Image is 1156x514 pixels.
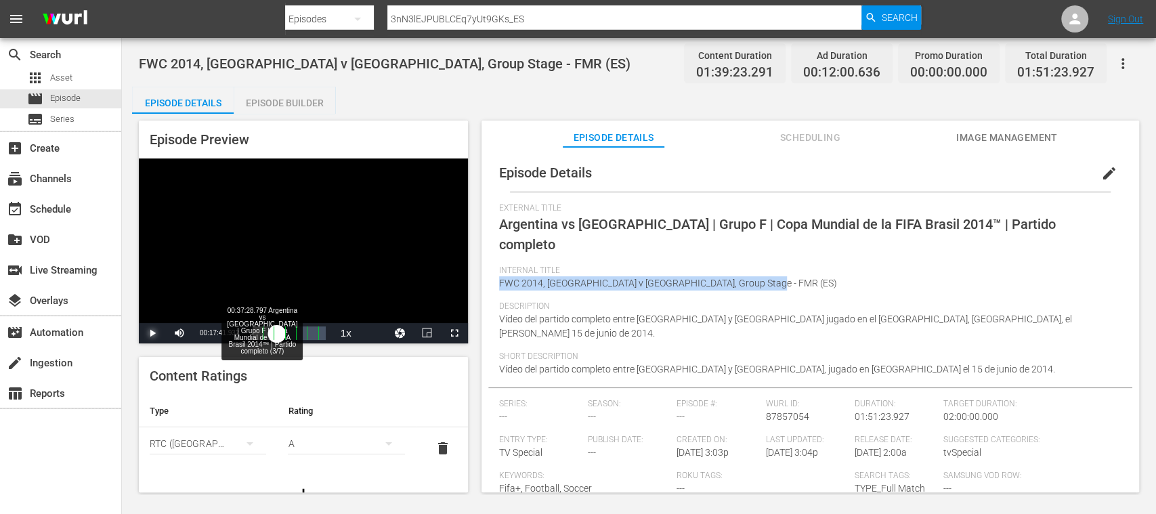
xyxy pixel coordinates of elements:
[132,87,234,114] button: Episode Details
[1093,157,1126,190] button: edit
[150,368,247,384] span: Content Ratings
[677,471,848,481] span: Roku Tags:
[27,70,43,86] span: Asset
[427,432,459,465] button: delete
[234,87,335,119] div: Episode Builder
[677,435,758,446] span: Created On:
[234,87,335,114] button: Episode Builder
[7,293,23,309] span: Overlays
[499,314,1072,339] span: Vídeo del partido completo entre [GEOGRAPHIC_DATA] y [GEOGRAPHIC_DATA] jugado en el [GEOGRAPHIC_D...
[855,399,937,410] span: Duration:
[677,399,758,410] span: Episode #:
[499,411,507,422] span: ---
[943,447,981,458] span: tvSpecial
[696,65,773,81] span: 01:39:23.291
[7,385,23,402] span: Reports
[50,112,74,126] span: Series
[910,65,987,81] span: 00:00:00.000
[677,483,685,494] span: ---
[499,364,1055,374] span: Vídeo del partido completo entre [GEOGRAPHIC_DATA] y [GEOGRAPHIC_DATA], jugado en [GEOGRAPHIC_DAT...
[1108,14,1143,24] a: Sign Out
[7,324,23,341] span: Automation
[943,471,1025,481] span: Samsung VOD Row:
[588,435,670,446] span: Publish Date:
[7,201,23,217] span: Schedule
[333,323,360,343] button: Playback Rate
[766,447,818,458] span: [DATE] 3:04p
[499,301,1115,312] span: Description
[435,440,451,456] span: delete
[588,411,596,422] span: ---
[27,91,43,107] span: Episode
[855,471,937,481] span: Search Tags:
[499,351,1115,362] span: Short Description
[8,11,24,27] span: menu
[563,129,664,146] span: Episode Details
[150,131,249,148] span: Episode Preview
[803,46,880,65] div: Ad Duration
[1101,165,1117,181] span: edit
[1017,65,1094,81] span: 01:51:23.927
[766,411,809,422] span: 87857054
[677,411,685,422] span: ---
[766,435,848,446] span: Last Updated:
[33,3,98,35] img: ans4CAIJ8jUAAAAAAAAAAAAAAAAAAAAAAAAgQb4GAAAAAAAAAAAAAAAAAAAAAAAAJMjXAAAAAAAAAAAAAAAAAAAAAAAAgAT5G...
[499,435,581,446] span: Entry Type:
[499,278,837,288] span: FWC 2014, [GEOGRAPHIC_DATA] v [GEOGRAPHIC_DATA], Group Stage - FMR (ES)
[588,399,670,410] span: Season:
[956,129,1058,146] span: Image Management
[855,435,937,446] span: Release Date:
[7,47,23,63] span: search
[7,171,23,187] span: Channels
[27,111,43,127] span: Series
[677,447,729,458] span: [DATE] 3:03p
[288,425,404,463] div: A
[766,399,848,410] span: Wurl ID:
[499,165,592,181] span: Episode Details
[499,447,542,458] span: TV Special
[499,471,670,481] span: Keywords:
[50,91,81,105] span: Episode
[881,5,917,30] span: Search
[7,232,23,248] span: VOD
[7,355,23,371] span: Ingestion
[7,140,23,156] span: Create
[499,203,1115,214] span: External Title
[803,65,880,81] span: 00:12:00.636
[943,411,998,422] span: 02:00:00.000
[855,447,907,458] span: [DATE] 2:00a
[441,323,468,343] button: Fullscreen
[943,435,1115,446] span: Suggested Categories:
[910,46,987,65] div: Promo Duration
[499,216,1056,253] span: Argentina vs [GEOGRAPHIC_DATA] | Grupo F | Copa Mundial de la FIFA Brasil 2014™ | Partido completo
[1017,46,1094,65] div: Total Duration
[499,483,592,494] span: Fifa+, Football, Soccer
[861,5,921,30] button: Search
[499,265,1115,276] span: Internal Title
[150,425,266,463] div: RTC ([GEOGRAPHIC_DATA])
[943,483,951,494] span: ---
[7,262,23,278] span: Live Streaming
[387,323,414,343] button: Jump To Time
[139,158,468,343] div: Video Player
[50,71,72,85] span: Asset
[759,129,861,146] span: Scheduling
[499,399,581,410] span: Series:
[277,395,415,427] th: Rating
[139,56,630,72] span: FWC 2014, [GEOGRAPHIC_DATA] v [GEOGRAPHIC_DATA], Group Stage - FMR (ES)
[139,395,277,427] th: Type
[139,395,468,469] table: simple table
[253,326,325,340] div: Progress Bar
[588,447,596,458] span: ---
[132,87,234,119] div: Episode Details
[943,399,1115,410] span: Target Duration:
[139,323,166,343] button: Play
[200,329,239,337] span: 00:17:41.932
[166,323,193,343] button: Mute
[696,46,773,65] div: Content Duration
[414,323,441,343] button: Picture-in-Picture
[855,411,909,422] span: 01:51:23.927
